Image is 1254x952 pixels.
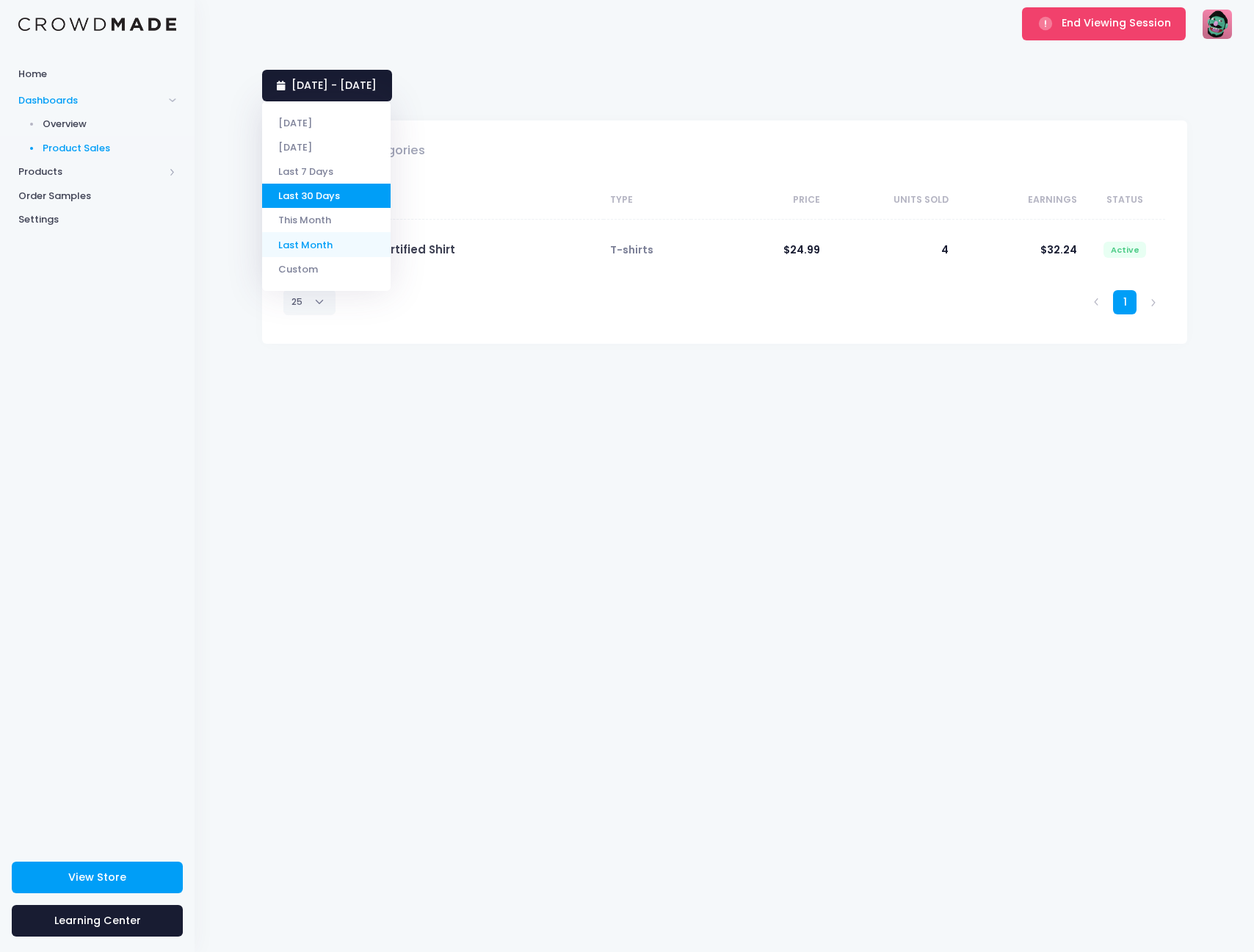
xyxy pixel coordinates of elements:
a: [DATE] - [DATE] [262,70,392,101]
span: Home [18,67,176,82]
th: Units Sold: activate to sort column ascending [820,181,949,220]
a: Categories [356,137,425,171]
li: Custom [262,257,391,281]
a: Learning Center [12,905,183,937]
a: 1 [1113,290,1137,314]
span: Overview [43,117,177,131]
span: View Store [68,870,126,884]
span: T-shirts [610,242,653,257]
th: Status: activate to sort column ascending [1077,181,1165,220]
li: This Month [262,208,391,232]
th: Price: activate to sort column ascending [691,181,819,220]
span: Order Samples [18,189,176,203]
th: Type: activate to sort column ascending [604,181,692,220]
a: View Store [12,862,183,893]
span: $24.99 [783,242,820,257]
img: Logo [18,18,176,32]
li: Last 30 Days [262,184,391,208]
span: Products [18,165,164,179]
span: Product Sales [43,141,177,156]
li: Last 7 Days [262,159,391,184]
button: End Viewing Session [1022,7,1186,40]
li: [DATE] [262,111,391,135]
th: Earnings: activate to sort column ascending [949,181,1077,220]
span: Settings [18,212,176,227]
span: [DATE] - [DATE] [291,78,377,93]
th: Product: activate to sort column ascending [283,181,604,220]
span: Dashboards [18,93,164,108]
span: 4 [941,242,949,257]
li: [DATE] [262,135,391,159]
span: $32.24 [1040,242,1077,257]
span: End Viewing Session [1062,15,1171,30]
span: Learning Center [54,913,141,928]
a: Forklift Certified Shirt [332,242,455,257]
li: Last Month [262,232,391,256]
span: Active [1103,242,1146,258]
img: User [1203,10,1232,39]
